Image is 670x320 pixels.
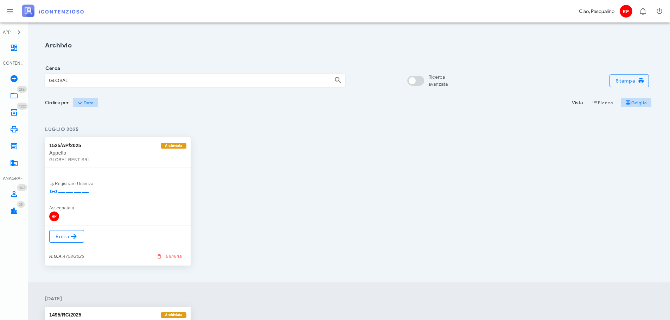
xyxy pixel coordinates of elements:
span: 462 [19,185,25,190]
span: Distintivo [17,201,25,208]
a: Entra [49,230,84,243]
div: ANAGRAFICA [3,175,25,182]
div: GLOBAL RENT SRL [49,156,186,163]
span: Stampa [615,78,643,84]
span: RP [620,5,632,18]
div: Appello [49,149,186,156]
span: 35 [19,202,23,207]
button: RP [617,3,634,20]
div: Registrare Udienza [49,180,186,187]
span: Archiviata [165,312,182,318]
span: Elimina [158,253,182,260]
span: Distintivo [17,86,27,93]
div: 1495/RC/2025 [49,311,82,319]
input: Cerca [45,74,320,86]
h1: Archivio [45,41,653,50]
div: 1525/AP/2025 [49,142,81,149]
strong: R.G.A. [49,254,63,259]
div: Assegnata a [49,204,186,211]
span: RP [49,211,59,221]
button: Stampa [610,74,649,87]
div: Ciao, Pasqualino [579,8,614,15]
button: Griglia [621,98,652,107]
div: Vista [572,99,583,106]
div: CONTENZIOSO [3,60,25,66]
button: Elimina [153,252,186,261]
span: Distintivo [17,184,27,191]
button: Elenco [587,98,618,107]
span: Data [77,100,93,105]
span: Archiviata [165,143,182,149]
div: Ricerca avanzata [428,74,448,88]
span: Entra [55,232,78,241]
h4: [DATE] [45,295,653,302]
button: Data [73,98,98,107]
span: Elenco [592,100,614,105]
img: logo-text-2x.png [22,5,84,17]
span: Distintivo [17,103,28,110]
span: 286 [19,87,25,92]
h4: luglio 2025 [45,126,653,133]
div: 4758/2025 [49,253,84,260]
div: Ordina per [45,99,69,106]
span: Griglia [625,100,647,105]
span: 1222 [19,104,26,109]
button: Distintivo [634,3,651,20]
label: Cerca [43,65,60,72]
